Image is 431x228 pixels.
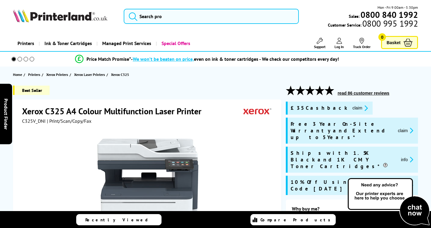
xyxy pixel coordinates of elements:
span: | Print/Scan/Copy/Fax [47,118,91,124]
span: 0800 995 1992 [361,21,418,26]
span: Best Seller [13,86,50,95]
span: Log In [335,44,344,49]
a: Basket 0 [381,36,418,49]
li: modal_Promise [3,54,411,64]
a: Recently Viewed [76,214,162,225]
span: Mon - Fri 9:00am - 5:30pm [377,5,418,10]
span: Free 3 Year On-Site Warranty and Extend up to 5 Years* [291,121,393,141]
h1: Xerox C325 A4 Colour Multifunction Laser Printer [22,106,207,117]
span: Basket [387,38,400,47]
a: Ink & Toner Cartridges [39,36,96,51]
a: 0800 840 1992 [360,12,418,18]
b: 0800 840 1992 [361,9,418,20]
a: Home [13,71,24,78]
a: Managed Print Services [96,36,156,51]
span: We won’t be beaten on price, [133,56,194,62]
span: Price Match Promise* [87,56,131,62]
a: Compare Products [250,214,336,225]
span: Ships with 1.5K Black and 1K CMY Toner Cartridges* [291,150,396,170]
a: Log In [335,38,344,49]
span: Xerox Printers [46,71,68,78]
button: read 86 customer reviews [336,90,391,96]
a: Support [314,38,325,49]
img: Open Live Chat window [346,177,431,227]
img: Printerland Logo [13,9,107,22]
span: Printers [28,71,40,78]
span: Customer Service: [328,21,418,28]
span: C325V_DNI [22,118,46,124]
span: Ink & Toner Cartridges [44,36,92,51]
button: promo-description [399,156,415,163]
div: Why buy me? [292,206,412,215]
span: Support [314,44,325,49]
span: 0 [378,33,386,41]
span: £35 Cashback [291,105,348,112]
a: Xerox Printers [46,71,70,78]
a: Printers [28,71,42,78]
span: Product Finder [3,99,9,130]
span: Xerox Laser Printers [74,71,105,78]
span: Xerox C325 [111,71,129,78]
span: Compare Products [260,217,334,223]
span: Recently Viewed [85,217,154,223]
a: Special Offers [156,36,195,51]
span: Home [13,71,22,78]
a: Xerox Laser Printers [74,71,106,78]
button: promo-description [351,105,370,112]
button: promo-description [396,127,415,134]
input: Search pro [124,9,299,24]
a: Printers [13,36,39,51]
a: Xerox C325 [111,71,131,78]
span: Sales: [349,13,360,19]
a: Track Order [353,38,371,49]
a: Printerland Logo [13,9,116,24]
img: Xerox [243,106,271,117]
div: - even on ink & toner cartridges - We check our competitors every day! [131,56,339,62]
span: 10% Off Using Coupon Code [DATE] [291,179,396,192]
